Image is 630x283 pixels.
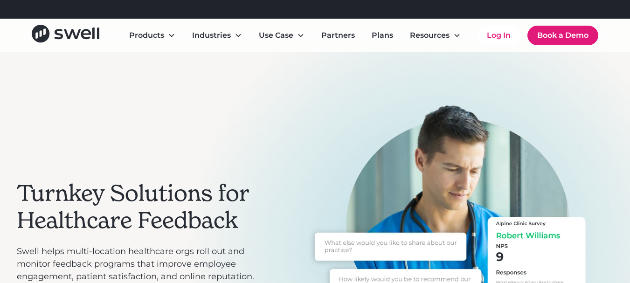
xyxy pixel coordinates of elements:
[478,26,520,45] a: Log In
[364,26,401,45] a: Plans
[185,26,249,45] div: Industries
[251,26,312,45] div: Use Case
[314,26,362,45] a: Partners
[192,30,231,41] div: Industries
[129,30,164,41] div: Products
[259,30,293,41] div: Use Case
[17,245,269,283] p: Swell helps multi-location healthcare orgs roll out and monitor feedback programs that improve em...
[17,180,269,234] h2: Turnkey Solutions for Healthcare Feedback
[527,26,598,45] a: Book a Demo
[402,26,468,45] div: Resources
[122,26,183,45] div: Products
[410,30,450,41] div: Resources
[32,25,99,46] a: home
